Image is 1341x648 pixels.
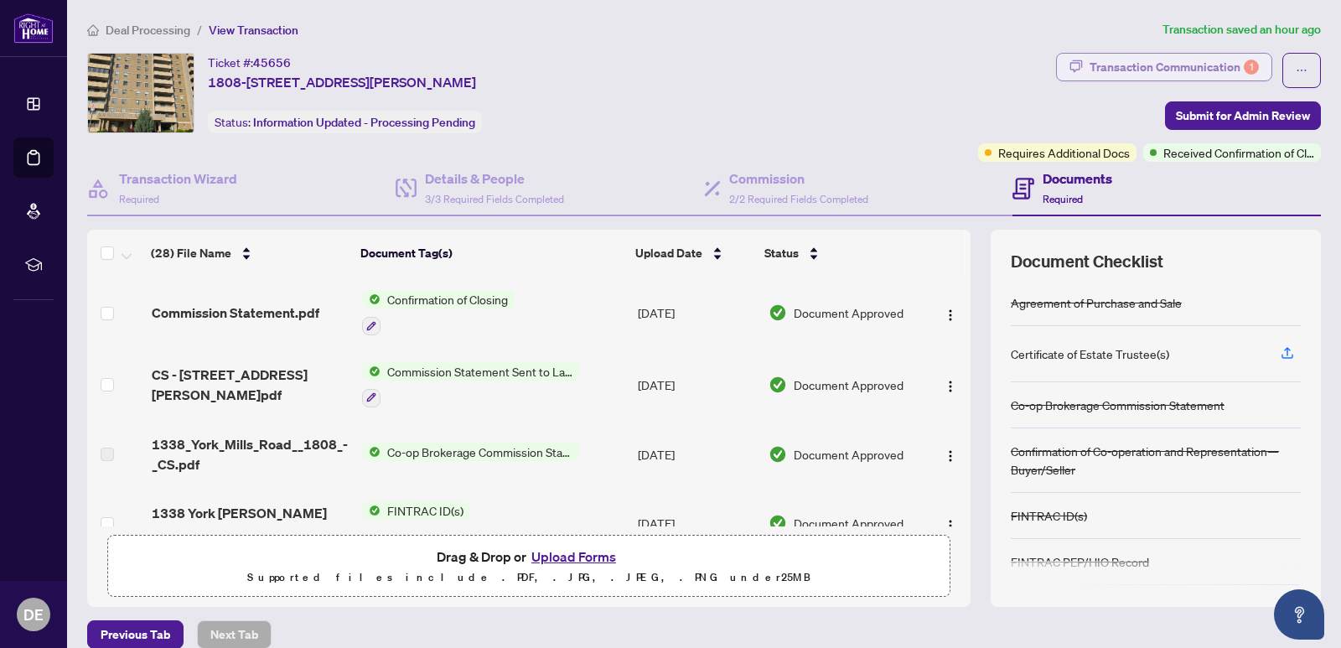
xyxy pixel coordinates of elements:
[1165,101,1321,130] button: Submit for Admin Review
[944,308,957,322] img: Logo
[208,111,482,133] div: Status:
[944,449,957,463] img: Logo
[631,421,761,488] td: [DATE]
[764,244,799,262] span: Status
[23,603,44,626] span: DE
[1162,20,1321,39] article: Transaction saved an hour ago
[1090,54,1259,80] div: Transaction Communication
[209,23,298,38] span: View Transaction
[635,244,702,262] span: Upload Date
[119,193,159,205] span: Required
[362,501,381,520] img: Status Icon
[769,445,787,464] img: Document Status
[425,168,564,189] h4: Details & People
[152,303,319,323] span: Commission Statement.pdf
[425,193,564,205] span: 3/3 Required Fields Completed
[1011,396,1225,414] div: Co-op Brokerage Commission Statement
[362,290,381,308] img: Status Icon
[1011,442,1301,479] div: Confirmation of Co-operation and Representation—Buyer/Seller
[144,230,354,277] th: (28) File Name
[362,362,381,381] img: Status Icon
[101,621,170,648] span: Previous Tab
[1011,506,1087,525] div: FINTRAC ID(s)
[1011,293,1182,312] div: Agreement of Purchase and Sale
[1176,102,1310,129] span: Submit for Admin Review
[381,362,579,381] span: Commission Statement Sent to Lawyer
[381,290,515,308] span: Confirmation of Closing
[1296,65,1307,76] span: ellipsis
[437,546,621,568] span: Drag & Drop or
[108,536,950,598] span: Drag & Drop orUpload FormsSupported files include .PDF, .JPG, .JPEG, .PNG under25MB
[118,568,940,588] p: Supported files include .PDF, .JPG, .JPEG, .PNG under 25 MB
[1274,589,1324,640] button: Open asap
[197,20,202,39] li: /
[253,115,475,130] span: Information Updated - Processing Pending
[729,168,868,189] h4: Commission
[381,443,579,461] span: Co-op Brokerage Commission Statement
[944,380,957,393] img: Logo
[152,503,349,543] span: 1338 York [PERSON_NAME] Compliance Fintrac ID indicate position corrected.jpg
[794,376,903,394] span: Document Approved
[937,371,964,398] button: Logo
[1011,552,1149,571] div: FINTRAC PEP/HIO Record
[362,443,381,461] img: Status Icon
[119,168,237,189] h4: Transaction Wizard
[769,376,787,394] img: Document Status
[1056,53,1272,81] button: Transaction Communication1
[362,501,470,547] button: Status IconFINTRAC ID(s)
[362,443,579,461] button: Status IconCo-op Brokerage Commission Statement
[631,488,761,560] td: [DATE]
[87,24,99,36] span: home
[381,501,470,520] span: FINTRAC ID(s)
[794,303,903,322] span: Document Approved
[354,230,629,277] th: Document Tag(s)
[208,53,291,72] div: Ticket #:
[152,365,349,405] span: CS - [STREET_ADDRESS][PERSON_NAME]pdf
[937,510,964,537] button: Logo
[208,72,476,92] span: 1808-[STREET_ADDRESS][PERSON_NAME]
[526,546,621,568] button: Upload Forms
[1011,250,1163,273] span: Document Checklist
[937,299,964,326] button: Logo
[729,193,868,205] span: 2/2 Required Fields Completed
[794,514,903,532] span: Document Approved
[151,244,231,262] span: (28) File Name
[794,445,903,464] span: Document Approved
[1244,60,1259,75] div: 1
[631,349,761,421] td: [DATE]
[631,277,761,349] td: [DATE]
[758,230,919,277] th: Status
[769,303,787,322] img: Document Status
[629,230,758,277] th: Upload Date
[1043,193,1083,205] span: Required
[362,290,515,335] button: Status IconConfirmation of Closing
[1011,345,1169,363] div: Certificate of Estate Trustee(s)
[13,13,54,44] img: logo
[362,362,579,407] button: Status IconCommission Statement Sent to Lawyer
[152,434,349,474] span: 1338_York_Mills_Road__1808_-_CS.pdf
[998,143,1130,162] span: Requires Additional Docs
[88,54,194,132] img: IMG-C12236319_1.jpg
[106,23,190,38] span: Deal Processing
[253,55,291,70] span: 45656
[769,514,787,532] img: Document Status
[937,441,964,468] button: Logo
[944,519,957,532] img: Logo
[1163,143,1314,162] span: Received Confirmation of Closing
[1043,168,1112,189] h4: Documents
